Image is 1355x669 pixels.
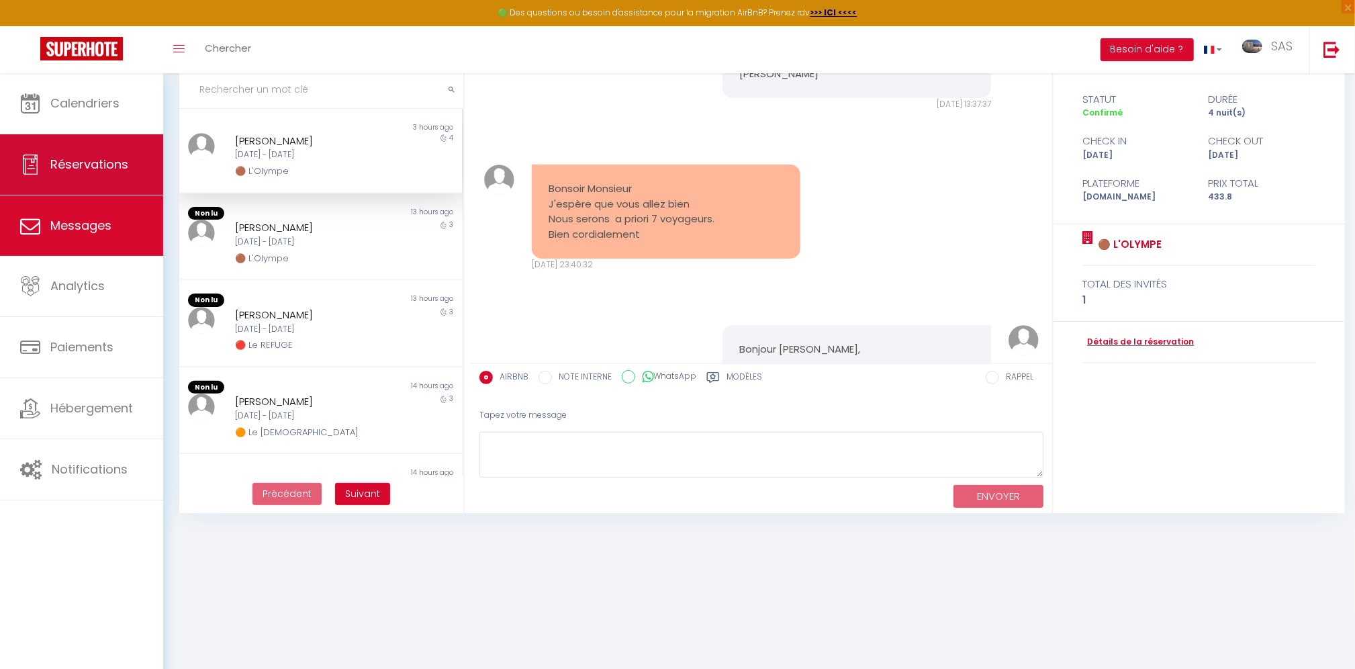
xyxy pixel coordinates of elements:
div: [DATE] - [DATE] [235,236,382,249]
label: WhatsApp [635,370,696,385]
span: Messages [50,217,111,234]
a: Chercher [195,26,261,73]
div: Prix total [1199,175,1325,191]
img: Super Booking [40,37,123,60]
div: 13 hours ago [321,207,463,220]
div: [PERSON_NAME] [235,307,382,323]
span: Non lu [188,381,224,394]
span: 3 [449,220,453,230]
span: 3 [449,307,453,317]
pre: Bonjour [PERSON_NAME], Merci pour votre message. J’ai bien noté que vous serez 7 personnes lors d... [739,342,974,629]
span: 3 [449,394,453,404]
div: 4 nuit(s) [1199,107,1325,120]
div: 🟠 Le [DEMOGRAPHIC_DATA] [235,426,382,439]
label: NOTE INTERNE [552,371,612,386]
div: statut [1074,91,1199,107]
span: Confirmé [1082,107,1123,118]
div: check in [1074,133,1199,149]
span: Précédent [263,487,312,500]
img: ... [484,165,514,195]
span: Réservations [50,156,128,173]
div: 3 hours ago [321,122,463,133]
span: SAS [1271,38,1293,54]
input: Rechercher un mot clé [179,71,463,109]
span: Paiements [50,339,113,355]
label: RAPPEL [999,371,1033,386]
img: ... [188,394,215,420]
button: Besoin d'aide ? [1101,38,1194,61]
div: [DATE] - [DATE] [235,323,382,336]
div: [DOMAIN_NAME] [1074,191,1199,204]
button: ENVOYER [953,485,1043,508]
div: [DATE] 13:37:37 [722,98,991,111]
div: [PERSON_NAME] [235,394,382,410]
img: ... [188,307,215,334]
div: 🟤 L'Olympe [235,165,382,178]
div: [DATE] 23:40:32 [532,259,800,271]
div: 14 hours ago [321,381,463,394]
span: Non lu [188,294,224,307]
label: AIRBNB [493,371,528,386]
div: 🔴 Le REFUGE​ [235,339,382,352]
span: Hébergement [50,400,133,416]
span: Chercher [205,41,251,55]
a: ... SAS [1232,26,1309,73]
span: 4 [449,133,453,143]
a: Détails de la réservation [1082,336,1194,349]
div: [DATE] [1074,149,1199,162]
img: ... [188,133,215,160]
a: 🟤 L'Olympe [1093,236,1162,253]
div: 14 hours ago [321,467,463,478]
span: Calendriers [50,95,120,111]
button: Previous [252,483,322,506]
div: check out [1199,133,1325,149]
img: ... [1009,325,1039,355]
pre: Bonsoir Monsieur J'espère que vous allez bien Nous serons a priori 7 voyageurs. Bien cordialement [549,181,784,242]
span: Analytics [50,277,105,294]
span: Suivant [345,487,380,500]
div: 1 [1082,292,1315,308]
img: logout [1323,41,1340,58]
div: durée [1199,91,1325,107]
a: >>> ICI <<<< [810,7,857,18]
div: Tapez votre message [479,399,1043,432]
div: 🟤 L'Olympe [235,252,382,265]
div: Plateforme [1074,175,1199,191]
div: [DATE] [1199,149,1325,162]
img: ... [1242,40,1262,53]
div: [PERSON_NAME] [235,133,382,149]
span: Notifications [52,461,128,478]
div: total des invités [1082,276,1315,292]
img: ... [188,220,215,247]
div: 433.8 [1199,191,1325,204]
div: [PERSON_NAME] [235,220,382,236]
div: 13 hours ago [321,294,463,307]
div: [DATE] - [DATE] [235,148,382,161]
button: Next [335,483,390,506]
div: [DATE] - [DATE] [235,410,382,422]
span: Non lu [188,207,224,220]
label: Modèles [727,371,762,388]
